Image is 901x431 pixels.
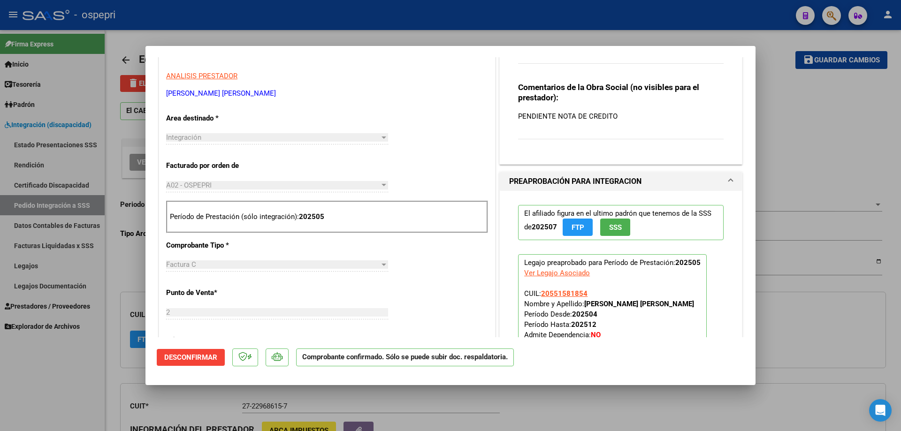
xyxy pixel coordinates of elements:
strong: 202505 [675,258,701,267]
span: FTP [572,223,584,232]
p: El afiliado figura en el ultimo padrón que tenemos de la SSS de [518,205,724,240]
span: ANALISIS PRESTADOR [166,72,237,80]
h1: PREAPROBACIÓN PARA INTEGRACION [509,176,641,187]
mat-expansion-panel-header: PREAPROBACIÓN PARA INTEGRACION [500,172,742,191]
span: 20551581854 [541,289,588,298]
p: Número [166,335,263,346]
span: Integración [166,133,201,142]
strong: 202507 [532,223,557,231]
span: Factura C [166,260,196,269]
strong: NO [591,331,601,339]
strong: [PERSON_NAME] [PERSON_NAME] [584,300,694,308]
p: Punto de Venta [166,287,263,298]
div: Open Intercom Messenger [869,399,892,422]
span: CUIL: Nombre y Apellido: Período Desde: Período Hasta: Admite Dependencia: [524,289,694,339]
strong: Comentarios de la Obra Social (no visibles para el prestador): [518,83,699,102]
span: A02 - OSPEPRI [166,181,212,189]
strong: 202504 [572,310,597,318]
button: SSS [600,219,630,236]
p: Comprobante Tipo * [166,240,263,251]
div: Ver Legajo Asociado [524,268,590,278]
span: Desconfirmar [164,353,217,362]
button: Desconfirmar [157,349,225,366]
strong: 202505 [299,212,324,221]
p: Area destinado * [166,113,263,124]
p: PENDIENTE NOTA DE CREDITO [518,111,724,121]
strong: 202512 [571,320,596,329]
p: Legajo preaprobado para Período de Prestación: [518,254,707,344]
p: Facturado por orden de [166,160,263,171]
div: PREAPROBACIÓN PARA INTEGRACION [500,191,742,366]
p: Comprobante confirmado. Sólo se puede subir doc. respaldatoria. [296,348,514,367]
button: FTP [563,219,593,236]
p: Período de Prestación (sólo integración): [170,212,484,222]
p: [PERSON_NAME] [PERSON_NAME] [166,88,488,99]
span: SSS [609,223,622,232]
